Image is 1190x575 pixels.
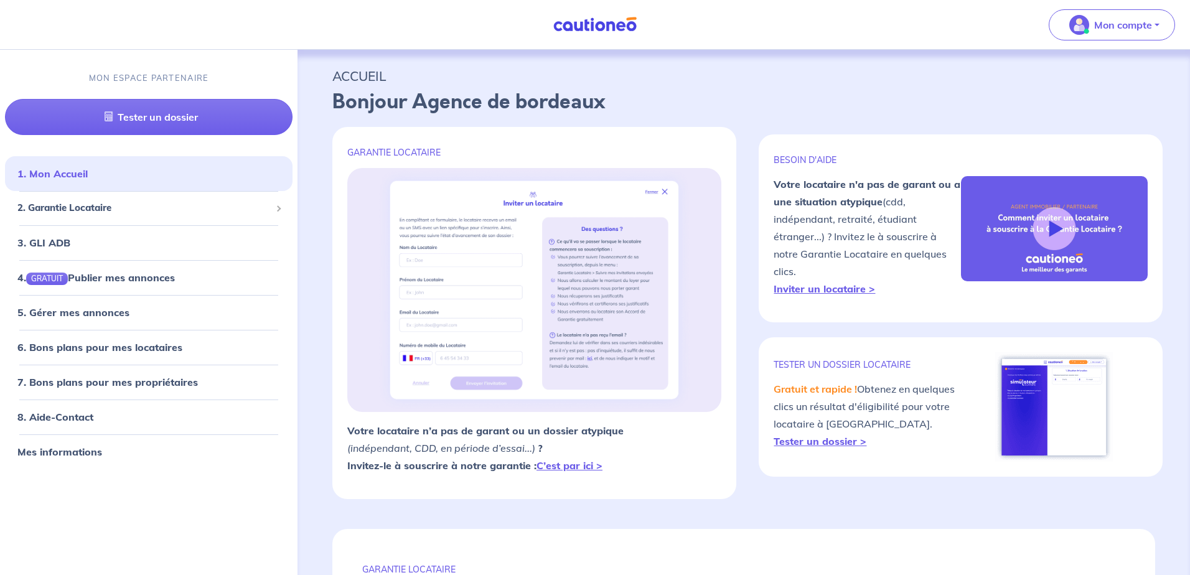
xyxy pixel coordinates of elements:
[774,178,960,208] strong: Votre locataire n'a pas de garant ou a une situation atypique
[774,380,960,450] p: Obtenez en quelques clics un résultat d'éligibilité pour votre locataire à [GEOGRAPHIC_DATA].
[5,370,293,395] div: 7. Bons plans pour mes propriétaires
[332,65,1155,87] p: ACCUEIL
[774,359,960,370] p: TESTER un dossier locataire
[538,442,543,454] strong: ?
[5,162,293,187] div: 1. Mon Accueil
[5,100,293,136] a: Tester un dossier
[5,300,293,325] div: 5. Gérer mes annonces
[1069,15,1089,35] img: illu_account_valid_menu.svg
[5,404,293,429] div: 8. Aide-Contact
[17,341,182,353] a: 6. Bons plans pour mes locataires
[5,439,293,464] div: Mes informations
[347,424,624,437] strong: Votre locataire n’a pas de garant ou un dossier atypique
[5,230,293,255] div: 3. GLI ADB
[774,383,857,395] em: Gratuit et rapide !
[347,442,535,454] em: (indépendant, CDD, en période d’essai...)
[1094,17,1152,32] p: Mon compte
[17,376,198,388] a: 7. Bons plans pour mes propriétaires
[17,411,93,423] a: 8. Aide-Contact
[17,271,175,284] a: 4.GRATUITPublier mes annonces
[17,202,271,216] span: 2. Garantie Locataire
[5,265,293,290] div: 4.GRATUITPublier mes annonces
[995,352,1113,462] img: simulateur.png
[774,435,866,447] a: Tester un dossier >
[774,154,960,166] p: BESOIN D'AIDE
[17,306,129,319] a: 5. Gérer mes annonces
[5,197,293,221] div: 2. Garantie Locataire
[377,168,691,412] img: invite.png
[774,175,960,297] p: (cdd, indépendant, retraité, étudiant étranger...) ? Invitez le à souscrire à notre Garantie Loca...
[347,459,602,472] strong: Invitez-le à souscrire à notre garantie :
[1049,9,1175,40] button: illu_account_valid_menu.svgMon compte
[548,17,642,32] img: Cautioneo
[362,564,1125,575] p: GARANTIE LOCATAIRE
[17,168,88,180] a: 1. Mon Accueil
[89,72,209,84] p: MON ESPACE PARTENAIRE
[961,176,1148,281] img: video-gli-new-none.jpg
[17,236,70,249] a: 3. GLI ADB
[347,147,721,158] p: GARANTIE LOCATAIRE
[5,335,293,360] div: 6. Bons plans pour mes locataires
[332,87,1155,117] p: Bonjour Agence de bordeaux
[774,283,875,295] a: Inviter un locataire >
[17,446,102,458] a: Mes informations
[536,459,602,472] a: C’est par ici >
